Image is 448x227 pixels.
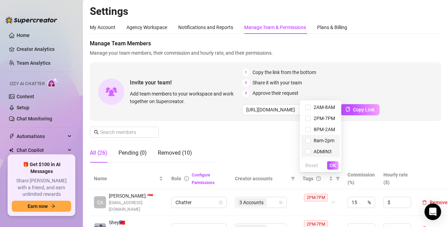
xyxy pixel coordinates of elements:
span: Share it with your team [252,79,302,87]
button: OK [327,161,339,170]
span: 1 [242,69,250,76]
span: question-circle [316,176,321,181]
a: Chat Monitoring [17,116,52,121]
span: 8PM-2AM [311,127,335,132]
span: Add team members to your workspace and work together on Supercreator. [130,90,239,105]
span: OK [330,163,336,168]
span: 8am-2pm [311,138,334,143]
span: filter [289,173,296,184]
div: Plans & Billing [317,24,347,31]
span: info-circle [184,176,189,181]
span: Invite your team! [130,78,242,87]
span: Approve their request [252,89,298,97]
span: Remove [430,200,448,205]
a: Setup [17,105,29,110]
th: Name [90,168,167,189]
span: Copy the link from the bottom [252,69,316,76]
button: Copy Link [340,104,380,115]
div: Pending (0) [118,149,147,157]
th: Commission (%) [343,168,379,189]
div: Notifications and Reports [178,24,233,31]
div: Agency Workspace [126,24,167,31]
span: delete [422,200,427,205]
h2: Settings [90,5,441,18]
span: 2PM-7PM [304,194,328,201]
div: Manage Team & Permissions [244,24,306,31]
a: Configure Permissions [192,173,215,185]
span: Copy Link [353,107,374,112]
span: CA [97,199,103,206]
span: arrow-right [50,204,55,209]
span: 3 Accounts [239,199,264,206]
span: Role [171,176,181,181]
span: 🎁 Get $100 in AI Messages [12,161,71,175]
img: Chat Copilot [9,148,13,153]
span: team [279,200,283,205]
span: [PERSON_NAME]. 🇸🇬 [109,192,163,200]
div: My Account [90,24,115,31]
span: Share [PERSON_NAME] with a friend, and earn unlimited rewards [12,178,71,198]
span: Chatter [175,197,222,208]
span: 3 [242,89,250,97]
span: Tags [303,175,313,182]
input: Search members [100,128,149,136]
span: lock [219,200,223,205]
span: copy [345,107,350,112]
span: Manage Team Members [90,39,441,48]
span: [EMAIL_ADDRESS][DOMAIN_NAME] [109,200,163,213]
span: search [94,130,99,135]
span: 2AM-8AM [311,105,335,110]
span: ADMIN3 [311,149,332,154]
th: Hourly rate ($) [379,168,415,189]
a: Team Analytics [17,60,50,66]
a: Content [17,94,34,99]
span: Name [94,175,158,182]
span: filter [334,173,341,184]
div: Removed (10) [158,149,192,157]
span: filter [336,176,340,181]
span: 3 Accounts [236,198,267,207]
button: Reset [303,161,321,170]
span: Chat Copilot [17,145,66,156]
img: logo-BBDzfeDw.svg [6,17,57,24]
span: Manage your team members, their commission and hourly rate, and their permissions. [90,49,441,57]
span: Earn now [28,203,48,209]
div: All (26) [90,149,107,157]
span: Creator accounts [235,175,288,182]
span: Shey 🇹🇼 [109,219,163,226]
span: 2 [242,79,250,87]
span: thunderbolt [9,134,15,139]
span: Izzy AI Chatter [10,81,45,87]
span: filter [291,176,295,181]
img: AI Chatter [47,78,58,88]
span: 2PM-7PM [311,116,335,121]
a: Home [17,33,30,38]
a: Creator Analytics [17,44,72,55]
div: Open Intercom Messenger [425,203,441,220]
button: Earn nowarrow-right [12,201,71,212]
span: Automations [17,131,66,142]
